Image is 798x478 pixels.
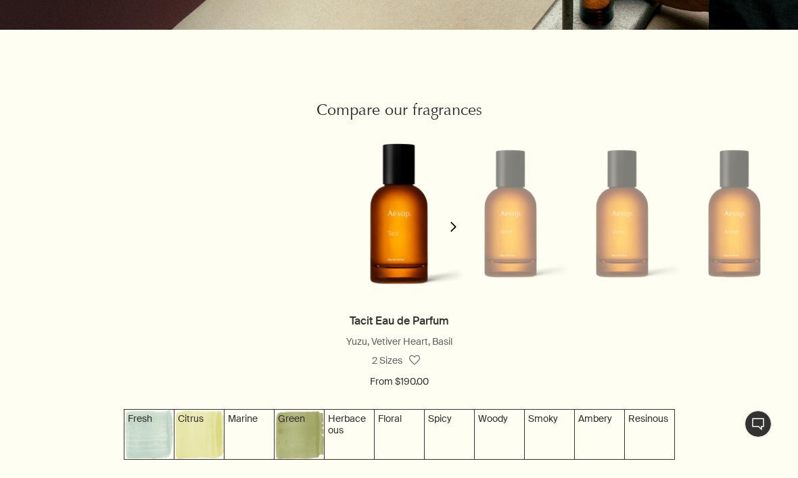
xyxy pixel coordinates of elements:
span: Herbaceous [328,412,366,435]
img: Textured grey-purple background [525,410,574,459]
span: Floral [378,412,402,425]
span: Green [278,412,305,425]
span: Woody [478,412,508,425]
button: Live Assistance [745,410,772,437]
button: next [440,125,467,312]
span: Citrus [178,412,204,425]
span: Spicy [428,412,452,425]
img: Textured grey-blue background [124,410,174,459]
span: Smoky [528,412,558,425]
img: Textured forest green background [325,410,374,459]
img: Textured yellow background [174,410,224,459]
span: Marine [228,412,258,425]
img: Tacit Eau de Parfum in an Amber bottle. [333,110,465,318]
span: Resinous [628,412,668,425]
img: Textured grey-green background [225,410,274,459]
div: Yuzu, Vetiver Heart, Basil [14,334,784,350]
img: Textured salmon pink background [375,410,424,459]
span: 2 Sizes [372,354,402,366]
img: Textured gold background [575,410,624,459]
span: From $190.00 [370,374,429,390]
img: Textured green background [275,410,324,459]
img: Textured brown background [625,410,674,459]
span: Fresh [128,412,152,425]
img: Textured purple background [475,410,524,459]
a: Tacit Eau de Parfum [350,314,449,328]
button: Save to cabinet [402,348,427,373]
span: Ambery [578,412,612,425]
img: Textured rose pink background [425,410,474,459]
